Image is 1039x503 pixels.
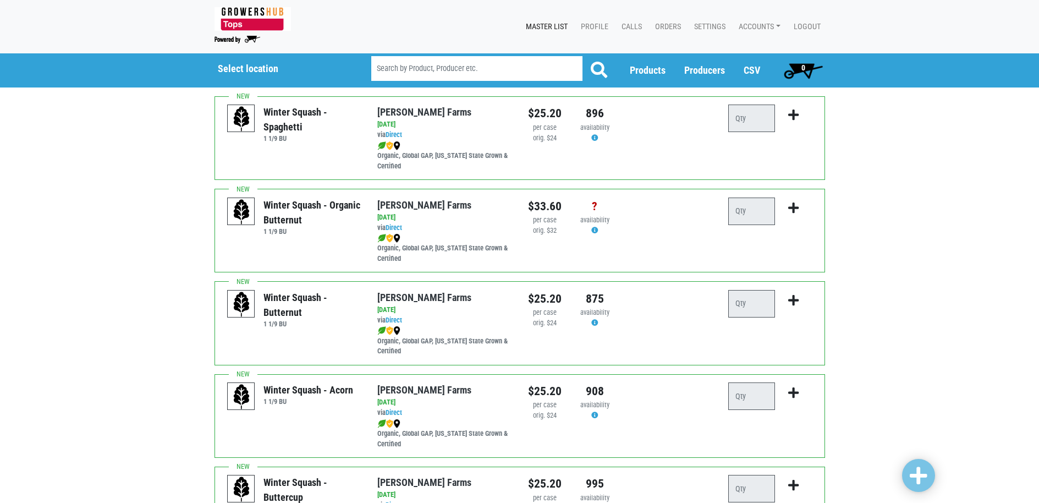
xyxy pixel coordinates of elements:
[215,36,260,43] img: Powered by Big Wheelbarrow
[377,326,386,335] img: leaf-e5c59151409436ccce96b2ca1b28e03c.png
[263,105,361,134] div: Winter Squash - Spaghetti
[386,316,402,324] a: Direct
[377,140,511,172] div: Organic, Global GAP, [US_STATE] State Grown & Certified
[371,56,582,81] input: Search by Product, Producer etc.
[580,401,609,409] span: availability
[228,291,255,318] img: placeholder-variety-43d6402dacf2d531de610a020419775a.svg
[580,308,609,316] span: availability
[263,227,361,236] h6: 1 1/9 BU
[528,318,562,329] div: orig. $24
[377,315,511,326] div: via
[779,59,828,81] a: 0
[393,234,400,243] img: map_marker-0e94453035b3232a4d21701695807de9.png
[386,419,393,428] img: safety-e55c860ca8c00a9c171001a62a92dabd.png
[728,198,775,225] input: Qty
[228,198,255,226] img: placeholder-variety-43d6402dacf2d531de610a020419775a.svg
[386,130,402,139] a: Direct
[528,105,562,122] div: $25.20
[730,17,785,37] a: Accounts
[580,494,609,502] span: availability
[528,215,562,226] div: per case
[528,308,562,318] div: per case
[728,475,775,502] input: Qty
[377,408,511,418] div: via
[377,233,511,264] div: Organic, Global GAP, [US_STATE] State Grown & Certified
[377,419,386,428] img: leaf-e5c59151409436ccce96b2ca1b28e03c.png
[578,290,612,308] div: 875
[528,400,562,411] div: per case
[377,141,386,150] img: leaf-e5c59151409436ccce96b2ca1b28e03c.png
[528,226,562,236] div: orig. $32
[386,141,393,150] img: safety-e55c860ca8c00a9c171001a62a92dabd.png
[377,212,511,223] div: [DATE]
[528,475,562,493] div: $25.20
[386,408,402,417] a: Direct
[263,198,361,227] div: Winter Squash - Organic Butternut
[528,411,562,421] div: orig. $24
[377,418,511,450] div: Organic, Global GAP, [US_STATE] State Grown & Certified
[263,382,353,397] div: Winter Squash - Acorn
[578,105,612,122] div: 896
[393,326,400,335] img: map_marker-0e94453035b3232a4d21701695807de9.png
[377,119,511,130] div: [DATE]
[377,490,511,500] div: [DATE]
[728,105,775,132] input: Qty
[386,234,393,243] img: safety-e55c860ca8c00a9c171001a62a92dabd.png
[228,475,255,503] img: placeholder-variety-43d6402dacf2d531de610a020419775a.svg
[377,234,386,243] img: leaf-e5c59151409436ccce96b2ca1b28e03c.png
[377,397,511,408] div: [DATE]
[386,326,393,335] img: safety-e55c860ca8c00a9c171001a62a92dabd.png
[578,198,612,215] div: ?
[218,63,343,75] h5: Select location
[528,198,562,215] div: $33.60
[228,105,255,133] img: placeholder-variety-43d6402dacf2d531de610a020419775a.svg
[215,7,291,31] img: 279edf242af8f9d49a69d9d2afa010fb.png
[613,17,646,37] a: Calls
[377,305,511,315] div: [DATE]
[578,382,612,400] div: 908
[685,17,730,37] a: Settings
[528,382,562,400] div: $25.20
[393,141,400,150] img: map_marker-0e94453035b3232a4d21701695807de9.png
[377,326,511,357] div: Organic, Global GAP, [US_STATE] State Grown & Certified
[801,63,805,72] span: 0
[630,64,666,76] a: Products
[377,384,471,396] a: [PERSON_NAME] Farms
[528,123,562,133] div: per case
[646,17,685,37] a: Orders
[785,17,825,37] a: Logout
[517,17,572,37] a: Master List
[263,320,361,328] h6: 1 1/9 BU
[572,17,613,37] a: Profile
[578,475,612,493] div: 995
[377,199,471,211] a: [PERSON_NAME] Farms
[377,106,471,118] a: [PERSON_NAME] Farms
[728,382,775,410] input: Qty
[386,223,402,232] a: Direct
[393,419,400,428] img: map_marker-0e94453035b3232a4d21701695807de9.png
[684,64,725,76] a: Producers
[728,290,775,318] input: Qty
[263,290,361,320] div: Winter Squash - Butternut
[377,292,471,303] a: [PERSON_NAME] Farms
[528,290,562,308] div: $25.20
[263,397,353,406] h6: 1 1/9 BU
[228,383,255,411] img: placeholder-variety-43d6402dacf2d531de610a020419775a.svg
[580,123,609,132] span: availability
[263,134,361,143] h6: 1 1/9 BU
[744,64,760,76] a: CSV
[528,133,562,144] div: orig. $24
[580,216,609,224] span: availability
[377,223,511,233] div: via
[377,130,511,140] div: via
[377,477,471,488] a: [PERSON_NAME] Farms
